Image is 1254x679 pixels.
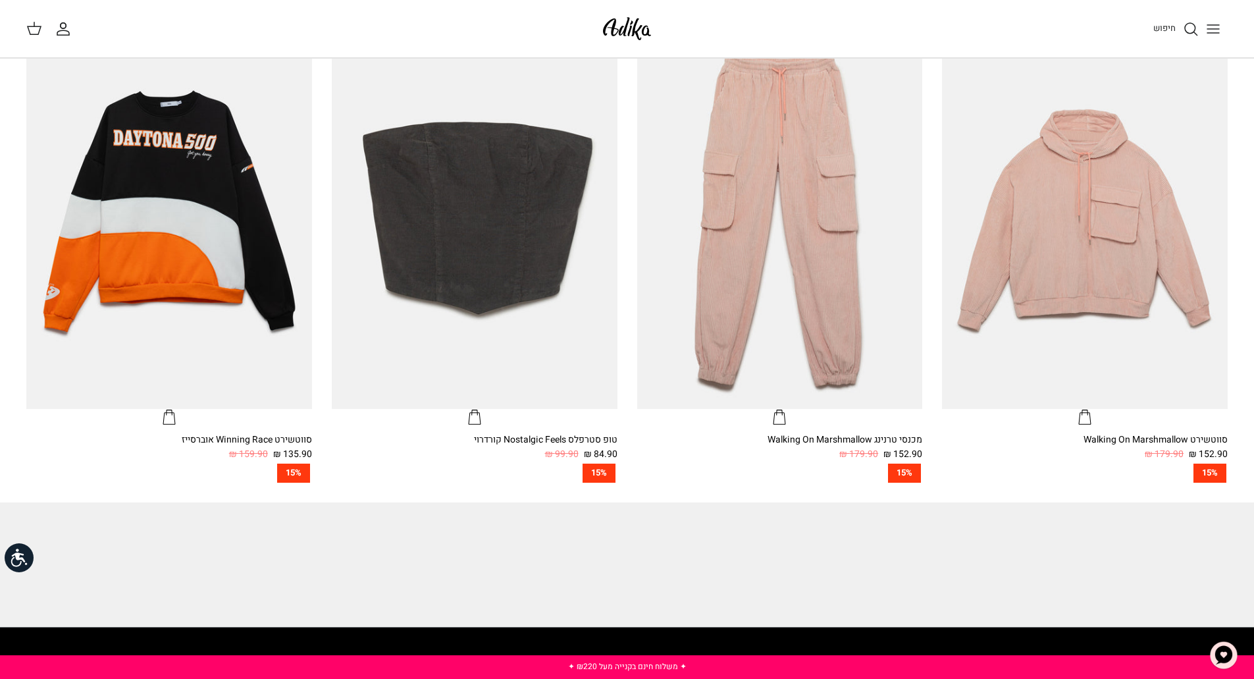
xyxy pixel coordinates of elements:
span: 15% [583,464,615,483]
a: 15% [637,464,923,483]
a: סווטשירט Winning Race אוברסייז [26,28,312,426]
a: סווטשירט Winning Race אוברסייז 135.90 ₪ 159.90 ₪ [26,433,312,462]
button: צ'אט [1204,636,1243,675]
button: Toggle menu [1199,14,1228,43]
div: טופ סטרפלס Nostalgic Feels קורדרוי [332,433,617,447]
span: 179.90 ₪ [839,447,878,462]
span: 179.90 ₪ [1145,447,1184,462]
a: מכנסי טרנינג Walking On Marshmallow 152.90 ₪ 179.90 ₪ [637,433,923,462]
span: 159.90 ₪ [229,447,268,462]
span: 15% [277,464,310,483]
a: 15% [26,464,312,483]
span: 135.90 ₪ [273,447,312,462]
div: סווטשירט Winning Race אוברסייז [26,433,312,447]
a: ✦ משלוח חינם בקנייה מעל ₪220 ✦ [568,661,687,672]
div: מכנסי טרנינג Walking On Marshmallow [637,433,923,447]
a: חיפוש [1153,21,1199,37]
a: 15% [332,464,617,483]
span: 99.90 ₪ [545,447,579,462]
a: סווטשירט Walking On Marshmallow 152.90 ₪ 179.90 ₪ [942,433,1228,462]
span: 152.90 ₪ [1189,447,1228,462]
a: החשבון שלי [55,21,76,37]
a: טופ סטרפלס Nostalgic Feels קורדרוי 84.90 ₪ 99.90 ₪ [332,433,617,462]
img: Adika IL [599,13,655,44]
a: מכנסי טרנינג Walking On Marshmallow [637,28,923,426]
div: סווטשירט Walking On Marshmallow [942,433,1228,447]
a: סווטשירט Walking On Marshmallow [942,28,1228,426]
span: 84.90 ₪ [584,447,617,462]
span: 15% [888,464,921,483]
span: חיפוש [1153,22,1176,34]
span: 152.90 ₪ [883,447,922,462]
a: טופ סטרפלס Nostalgic Feels קורדרוי [332,28,617,426]
a: 15% [942,464,1228,483]
span: 15% [1193,464,1226,483]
